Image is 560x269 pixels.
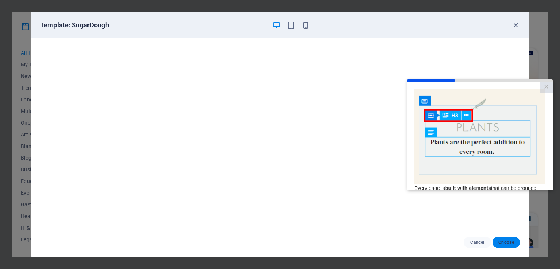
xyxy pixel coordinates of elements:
span: Choose [498,239,514,245]
span: Cancel [470,239,485,245]
strong: built with elements [38,106,84,112]
span: Every page is that can be grouped and nested with container elements. The symbol in the upper-lef... [7,106,131,144]
h6: Template: SugarDough [40,21,266,30]
button: Choose [493,237,520,248]
button: Cancel [464,237,491,248]
a: Close modal [133,2,146,13]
